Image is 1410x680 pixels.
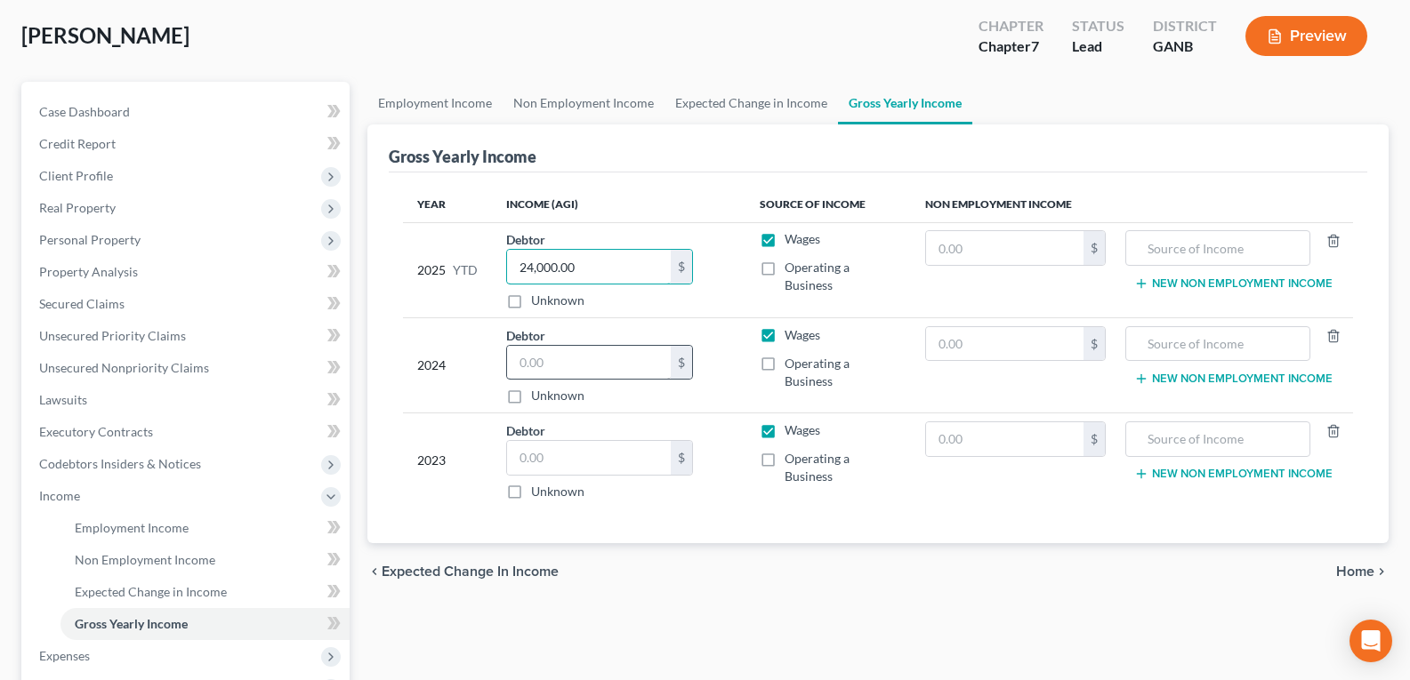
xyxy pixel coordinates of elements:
div: $ [1084,422,1105,456]
a: Employment Income [367,82,503,124]
div: 2025 [417,230,478,309]
div: GANB [1153,36,1217,57]
div: Gross Yearly Income [389,146,536,167]
a: Non Employment Income [503,82,665,124]
a: Property Analysis [25,256,350,288]
span: YTD [453,261,478,279]
span: Home [1336,564,1374,579]
span: Operating a Business [785,451,850,484]
span: Income [39,488,80,503]
button: New Non Employment Income [1134,276,1333,291]
span: Expected Change in Income [382,564,559,579]
span: Operating a Business [785,260,850,292]
span: Credit Report [39,136,116,151]
div: District [1153,16,1217,36]
span: Codebtors Insiders & Notices [39,456,201,471]
span: Employment Income [75,520,189,535]
input: 0.00 [926,422,1084,456]
span: Expected Change in Income [75,584,227,599]
label: Unknown [531,292,584,309]
a: Unsecured Nonpriority Claims [25,352,350,384]
th: Non Employment Income [911,187,1353,222]
input: Source of Income [1135,231,1301,265]
span: Personal Property [39,232,141,247]
label: Unknown [531,387,584,404]
span: Expenses [39,648,90,663]
th: Year [403,187,492,222]
div: 2023 [417,421,478,500]
a: Gross Yearly Income [838,82,972,124]
a: Unsecured Priority Claims [25,320,350,352]
div: $ [671,441,692,475]
div: Open Intercom Messenger [1350,620,1392,662]
span: Real Property [39,200,116,215]
div: Lead [1072,36,1124,57]
span: Secured Claims [39,296,125,311]
th: Income (AGI) [492,187,745,222]
span: Client Profile [39,168,113,183]
input: 0.00 [507,346,671,380]
span: Non Employment Income [75,552,215,567]
div: $ [671,346,692,380]
a: Credit Report [25,128,350,160]
input: 0.00 [507,250,671,284]
input: Source of Income [1135,327,1301,361]
span: Gross Yearly Income [75,616,188,631]
span: Property Analysis [39,264,138,279]
div: $ [671,250,692,284]
a: Secured Claims [25,288,350,320]
span: Lawsuits [39,392,87,407]
div: $ [1084,327,1105,361]
a: Employment Income [60,512,350,544]
span: Unsecured Priority Claims [39,328,186,343]
input: 0.00 [507,441,671,475]
span: Wages [785,231,820,246]
span: Wages [785,327,820,342]
button: New Non Employment Income [1134,467,1333,481]
a: Lawsuits [25,384,350,416]
div: $ [1084,231,1105,265]
label: Unknown [531,483,584,500]
a: Gross Yearly Income [60,608,350,640]
div: Status [1072,16,1124,36]
a: Case Dashboard [25,96,350,128]
button: Preview [1245,16,1367,56]
a: Expected Change in Income [665,82,838,124]
div: 2024 [417,326,478,405]
div: Chapter [979,16,1043,36]
i: chevron_left [367,564,382,579]
span: Case Dashboard [39,104,130,119]
span: 7 [1031,37,1039,54]
div: Chapter [979,36,1043,57]
label: Debtor [506,326,545,345]
th: Source of Income [745,187,911,222]
span: Wages [785,422,820,437]
label: Debtor [506,230,545,249]
a: Expected Change in Income [60,576,350,608]
label: Debtor [506,421,545,440]
button: Home chevron_right [1336,564,1389,579]
input: Source of Income [1135,422,1301,456]
button: chevron_left Expected Change in Income [367,564,559,579]
span: Operating a Business [785,356,850,388]
input: 0.00 [926,327,1084,361]
span: [PERSON_NAME] [21,22,189,48]
button: New Non Employment Income [1134,372,1333,386]
a: Non Employment Income [60,544,350,576]
a: Executory Contracts [25,416,350,448]
span: Unsecured Nonpriority Claims [39,360,209,375]
i: chevron_right [1374,564,1389,579]
span: Executory Contracts [39,424,153,439]
input: 0.00 [926,231,1084,265]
